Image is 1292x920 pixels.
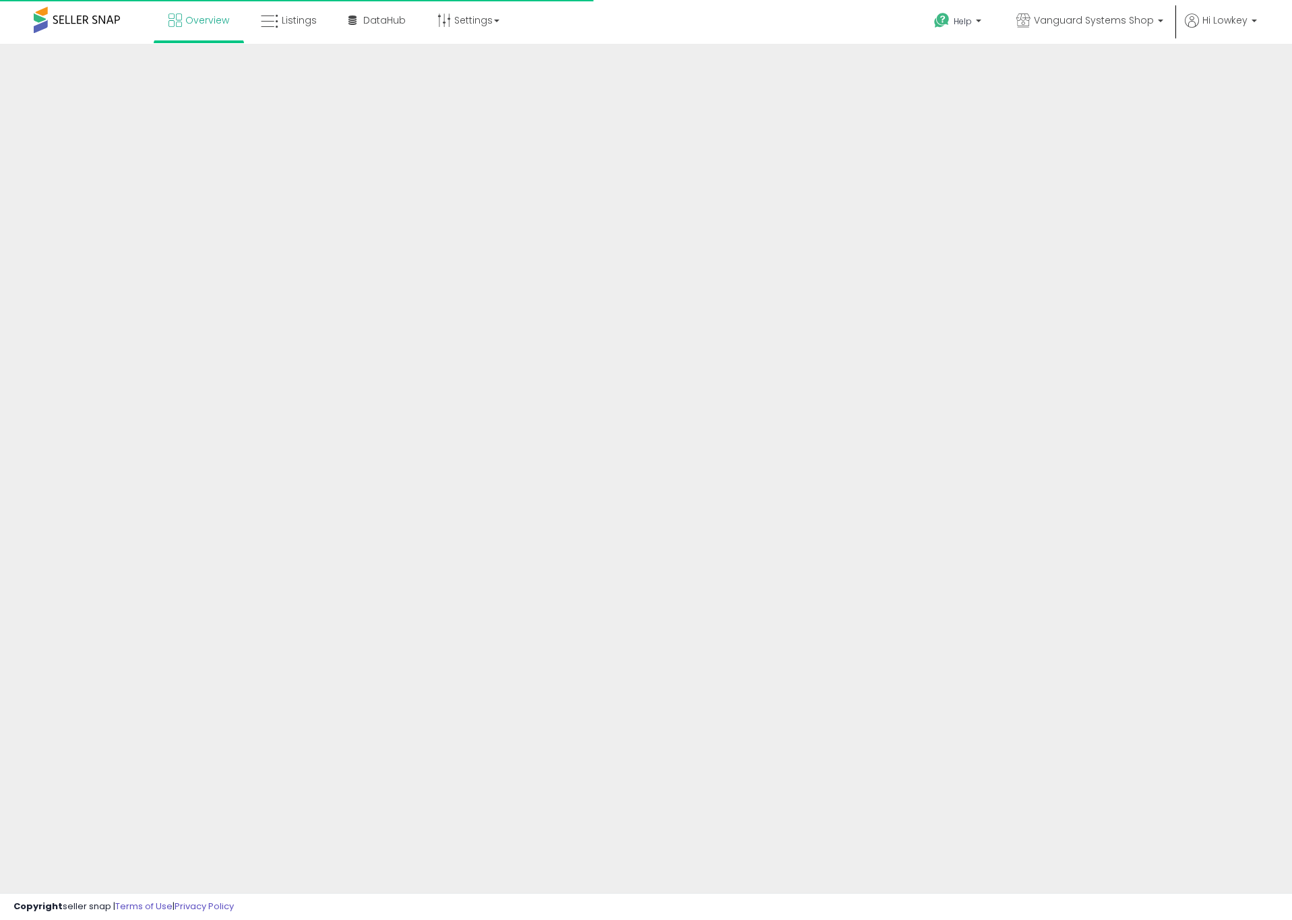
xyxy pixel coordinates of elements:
i: Get Help [933,12,950,29]
a: Hi Lowkey [1185,13,1257,44]
span: Listings [282,13,317,27]
span: Vanguard Systems Shop [1034,13,1154,27]
span: Overview [185,13,229,27]
span: Help [954,16,972,27]
span: DataHub [363,13,406,27]
span: Hi Lowkey [1202,13,1248,27]
a: Help [923,2,995,44]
